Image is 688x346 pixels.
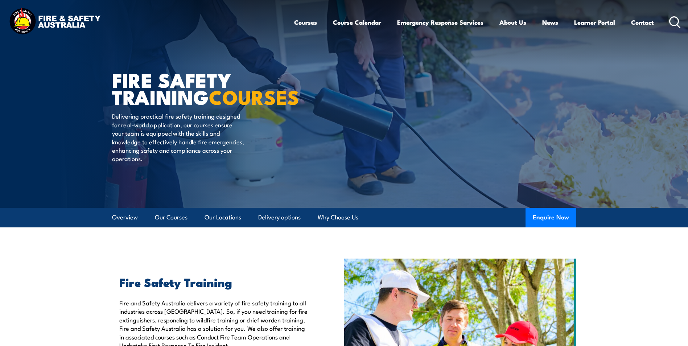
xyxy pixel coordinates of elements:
a: Overview [112,208,138,227]
strong: COURSES [209,81,299,111]
a: Learner Portal [574,13,615,32]
a: Our Courses [155,208,188,227]
a: Why Choose Us [318,208,358,227]
a: Course Calendar [333,13,381,32]
p: Delivering practical fire safety training designed for real-world application, our courses ensure... [112,112,244,162]
a: Delivery options [258,208,301,227]
a: Courses [294,13,317,32]
a: Contact [631,13,654,32]
button: Enquire Now [526,208,576,227]
h2: Fire Safety Training [119,277,311,287]
a: Our Locations [205,208,241,227]
a: About Us [499,13,526,32]
a: News [542,13,558,32]
a: Emergency Response Services [397,13,483,32]
h1: FIRE SAFETY TRAINING [112,71,291,105]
